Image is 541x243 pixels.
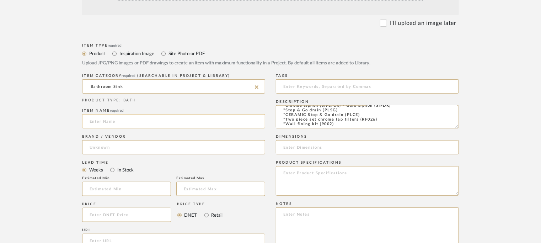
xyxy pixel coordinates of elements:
[82,202,171,206] div: Price
[168,50,205,58] label: Site Photo or PDF
[82,43,459,48] div: Item Type
[82,140,265,154] input: Unknown
[276,79,459,94] input: Enter Keywords, Separated by Commas
[276,202,459,206] div: Notes
[110,109,124,112] span: required
[82,134,265,139] div: Brand / Vendor
[122,74,136,78] span: required
[89,166,103,174] label: Weeks
[89,50,105,58] label: Product
[108,44,122,47] span: required
[211,211,223,219] label: Retail
[82,98,265,103] div: PRODUCT TYPE
[138,74,231,78] span: (Searchable in Project & Library)
[184,211,197,219] label: DNET
[82,114,265,128] input: Enter Name
[117,166,134,174] label: In Stock
[82,49,459,58] mat-radio-group: Select item type
[176,176,265,180] div: Estimated Max
[119,99,136,102] span: : BATH
[82,109,265,113] div: Item name
[82,182,171,196] input: Estimated Min
[82,176,171,180] div: Estimated Min
[390,19,456,27] label: I'll upload an image later
[82,228,265,232] div: URL
[276,160,459,165] div: Product Specifications
[276,100,459,104] div: Description
[82,160,265,165] div: Lead Time
[82,208,171,222] input: Enter DNET Price
[82,60,459,67] div: Upload JPG/PNG images or PDF drawings to create an item with maximum functionality in a Project. ...
[82,79,265,94] input: Type a category to search and select
[82,74,265,78] div: ITEM CATEGORY
[82,165,265,174] mat-radio-group: Select item type
[177,208,223,222] mat-radio-group: Select price type
[119,50,154,58] label: Inspiration Image
[276,140,459,154] input: Enter Dimensions
[176,182,265,196] input: Estimated Max
[276,74,459,78] div: Tags
[177,202,223,206] div: Price Type
[276,134,459,139] div: Dimensions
